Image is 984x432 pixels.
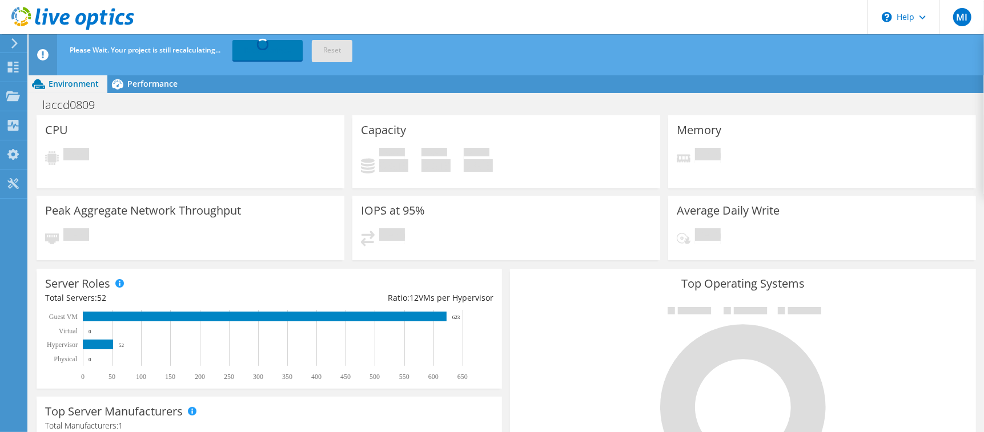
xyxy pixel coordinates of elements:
span: MI [953,8,971,26]
text: 600 [428,373,439,381]
text: 0 [89,357,91,362]
a: Recalculating... [232,40,303,60]
h3: Memory [677,124,721,136]
h3: Top Server Manufacturers [45,405,183,418]
span: 12 [409,292,419,303]
text: 300 [253,373,263,381]
svg: \n [882,12,892,22]
text: 0 [81,373,85,381]
span: Used [379,148,405,159]
div: Ratio: VMs per Hypervisor [270,292,494,304]
text: 450 [340,373,351,381]
span: Environment [49,78,99,89]
span: Pending [63,228,89,244]
text: Hypervisor [47,341,78,349]
text: 52 [119,342,124,348]
span: Total [464,148,489,159]
span: Pending [63,148,89,163]
h4: 0 GiB [464,159,493,172]
text: 650 [457,373,468,381]
text: 623 [452,314,460,320]
h1: laccd0809 [37,99,113,111]
h4: 0 GiB [379,159,408,172]
text: 50 [109,373,115,381]
text: 0 [89,329,91,334]
text: 350 [282,373,292,381]
text: 400 [311,373,322,381]
text: 500 [369,373,380,381]
span: 52 [97,292,106,303]
text: 250 [224,373,234,381]
h3: Server Roles [45,277,110,290]
h3: IOPS at 95% [361,204,425,217]
text: 550 [399,373,409,381]
span: Please Wait. Your project is still recalculating... [70,45,220,55]
h3: Peak Aggregate Network Throughput [45,204,241,217]
h3: CPU [45,124,68,136]
text: 100 [136,373,146,381]
text: 150 [165,373,175,381]
text: Virtual [59,327,78,335]
span: Free [421,148,447,159]
span: Pending [695,148,721,163]
h3: Capacity [361,124,406,136]
span: Performance [127,78,178,89]
text: Physical [54,355,77,363]
h3: Average Daily Write [677,204,780,217]
h4: 0 GiB [421,159,451,172]
div: Total Servers: [45,292,270,304]
h4: Total Manufacturers: [45,419,493,432]
h3: Top Operating Systems [519,277,967,290]
span: Pending [695,228,721,244]
span: 1 [118,420,123,431]
text: Guest VM [49,313,78,321]
span: Pending [379,228,405,244]
text: 200 [195,373,205,381]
